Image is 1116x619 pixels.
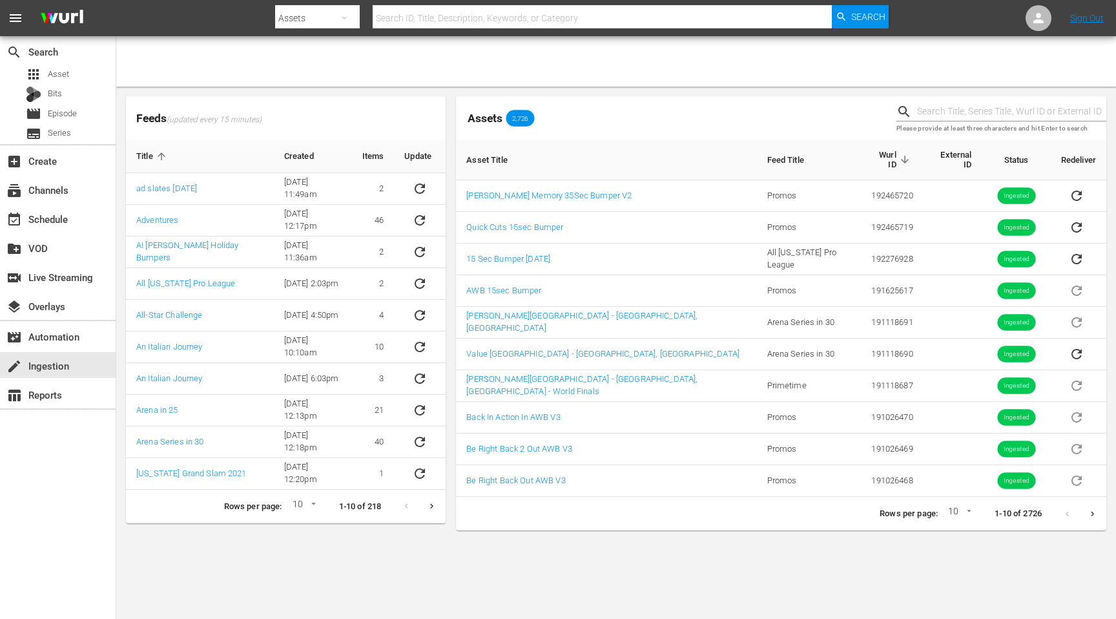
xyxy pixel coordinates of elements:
td: [DATE] 6:03pm [274,363,352,395]
span: Series [26,126,41,142]
span: Asset is in future lineups. Remove all episodes that contain this asset before redelivering [1061,443,1092,453]
td: [DATE] 11:49am [274,173,352,205]
td: Promos [757,212,860,244]
span: Ingested [997,445,1035,454]
td: 191118687 [860,370,924,402]
p: 1-10 of 218 [339,501,382,513]
span: Asset Title [466,154,524,165]
button: Search [832,5,889,28]
span: Created [284,151,331,162]
span: Reports [6,388,22,403]
a: AI [PERSON_NAME] Holiday Bumpers [136,240,238,262]
td: 10 [352,331,395,363]
a: Be Right Back 2 Out AWB V3 [466,444,572,454]
span: Ingested [997,413,1035,423]
td: Promos [757,275,860,307]
td: Promos [757,180,860,212]
span: Search [6,45,22,60]
a: [US_STATE] Grand Slam 2021 [136,468,247,478]
a: Be Right Back Out AWB V3 [466,476,565,485]
div: 10 [287,497,318,516]
span: Asset is in future lineups. Remove all episodes that contain this asset before redelivering [1061,317,1092,326]
td: 21 [352,395,395,426]
a: Sign Out [1070,13,1104,23]
span: Ingestion [6,359,22,374]
a: Arena in 25 [136,405,178,415]
td: [DATE] 11:36am [274,236,352,268]
td: Promos [757,434,860,465]
a: ad slates [DATE] [136,184,197,193]
span: menu [8,10,23,26]
span: Create [6,154,22,169]
td: Promos [757,402,860,434]
th: Redeliver [1051,140,1106,180]
button: Next page [419,494,444,519]
span: 2,726 [506,114,534,122]
td: [DATE] 12:17pm [274,205,352,236]
span: Channels [6,183,22,198]
a: All-Star Challenge [136,310,203,320]
td: 191118691 [860,307,924,339]
input: Search Title, Series Title, Wurl ID or External ID [917,102,1106,121]
td: [DATE] 4:50pm [274,300,352,331]
td: Arena Series in 30 [757,307,860,339]
span: Ingested [997,191,1035,201]
span: Schedule [6,212,22,227]
span: Ingested [997,223,1035,233]
td: Primetime [757,370,860,402]
td: 40 [352,426,395,458]
span: Assets [468,112,502,125]
td: 192465720 [860,180,924,212]
td: All [US_STATE] Pro League [757,244,860,275]
span: Ingested [997,350,1035,359]
span: Ingested [997,318,1035,328]
td: 3 [352,363,395,395]
td: 1 [352,458,395,490]
a: Quick Cuts 15sec Bumper [466,222,563,232]
a: [PERSON_NAME] Memory 35Sec Bumper V2 [466,191,632,200]
span: Episode [48,107,77,120]
th: Status [982,140,1051,180]
span: (updated every 15 minutes) [167,115,262,125]
td: 191118690 [860,339,924,370]
p: Please provide at least three characters and hit Enter to search [896,123,1106,134]
span: Ingested [997,476,1035,486]
span: Asset [26,67,41,82]
span: VOD [6,241,22,257]
a: Arena Series in 30 [136,437,204,446]
td: 4 [352,300,395,331]
a: AWB 15sec Bumper [466,286,541,295]
td: 191026469 [860,434,924,465]
td: Arena Series in 30 [757,339,860,370]
span: Episode [26,106,41,121]
span: Ingested [997,255,1035,264]
a: An Italian Journey [136,342,203,351]
span: Series [48,127,71,140]
span: Live Streaming [6,270,22,286]
td: 191026468 [860,465,924,497]
button: Next page [1080,501,1105,527]
p: Rows per page: [224,501,282,513]
td: 192465719 [860,212,924,244]
span: Asset is in future lineups. Remove all episodes that contain this asset before redelivering [1061,412,1092,421]
span: Overlays [6,299,22,315]
img: ans4CAIJ8jUAAAAAAAAAAAAAAAAAAAAAAAAgQb4GAAAAAAAAAAAAAAAAAAAAAAAAJMjXAAAAAAAAAAAAAAAAAAAAAAAAgAT5G... [31,3,93,34]
td: [DATE] 10:10am [274,331,352,363]
p: 1-10 of 2726 [995,508,1042,520]
span: Asset is in future lineups. Remove all episodes that contain this asset before redelivering [1061,285,1092,295]
td: 2 [352,268,395,300]
th: Feed Title [757,140,860,180]
span: Search [851,5,885,28]
a: Value [GEOGRAPHIC_DATA] - [GEOGRAPHIC_DATA], [GEOGRAPHIC_DATA] [466,349,739,359]
span: Wurl ID [870,150,913,169]
td: Promos [757,465,860,497]
th: Items [352,140,395,173]
span: Title [136,151,170,162]
table: sticky table [456,140,1106,497]
a: An Italian Journey [136,373,203,383]
span: Asset is in future lineups. Remove all episodes that contain this asset before redelivering [1061,380,1092,390]
td: 2 [352,173,395,205]
a: All [US_STATE] Pro League [136,278,235,288]
td: [DATE] 12:18pm [274,426,352,458]
span: Ingested [997,381,1035,391]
